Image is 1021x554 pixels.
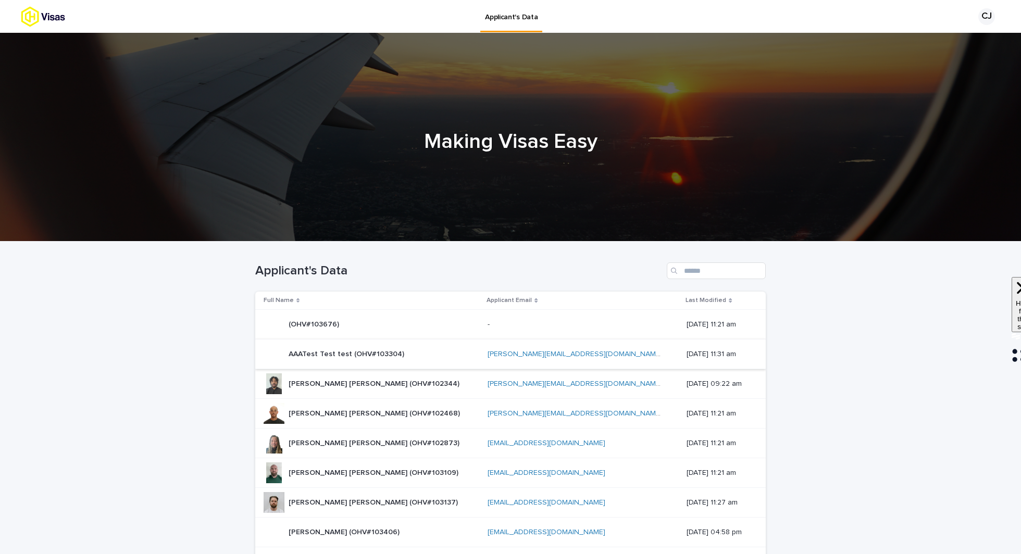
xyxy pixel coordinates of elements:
tr: [PERSON_NAME] [PERSON_NAME] (OHV#103109)[PERSON_NAME] [PERSON_NAME] (OHV#103109) [EMAIL_ADDRESS][... [255,458,766,488]
h1: Making Visas Easy [255,129,766,154]
a: [PERSON_NAME][EMAIL_ADDRESS][DOMAIN_NAME] [488,350,662,358]
p: Aaron Nyameke Leroy Alexander Edwards-Mavinga (OHV#102468) [289,407,462,418]
p: Full Name [264,295,294,306]
p: [PERSON_NAME] [PERSON_NAME] (OHV#103109) [289,467,460,477]
p: [DATE] 11:21 am [687,320,749,329]
p: - [488,318,492,329]
tr: [PERSON_NAME] (OHV#103406)[PERSON_NAME] (OHV#103406) [EMAIL_ADDRESS][DOMAIN_NAME] [DATE] 04:58 pm [255,518,766,547]
a: [PERSON_NAME][EMAIL_ADDRESS][DOMAIN_NAME] [488,410,662,417]
p: [DATE] 04:58 pm [687,528,749,537]
tr: [PERSON_NAME] [PERSON_NAME] (OHV#103137)[PERSON_NAME] [PERSON_NAME] (OHV#103137) [EMAIL_ADDRESS][... [255,488,766,518]
p: AAATest Test test (OHV#103304) [289,348,406,359]
p: [DATE] 11:31 am [687,350,749,359]
p: Last Modified [686,295,726,306]
p: Applicant Email [487,295,532,306]
div: CJ [978,8,995,25]
input: Search [667,262,766,279]
p: [DATE] 09:22 am [687,380,749,388]
p: (OHV#103676) [289,318,341,329]
a: [EMAIL_ADDRESS][DOMAIN_NAME] [488,469,605,476]
img: tx8HrbJQv2PFQx4TXEq5 [21,6,102,27]
a: [PERSON_NAME][EMAIL_ADDRESS][DOMAIN_NAME] [488,380,662,387]
tr: (OHV#103676)(OHV#103676) -- [DATE] 11:21 am [255,310,766,339]
a: [EMAIL_ADDRESS][DOMAIN_NAME] [488,439,605,447]
p: [DATE] 11:21 am [687,439,749,448]
p: [PERSON_NAME] [PERSON_NAME] (OHV#102344) [289,377,462,388]
tr: [PERSON_NAME] [PERSON_NAME] (OHV#102344)[PERSON_NAME] [PERSON_NAME] (OHV#102344) [PERSON_NAME][EM... [255,369,766,399]
a: [EMAIL_ADDRESS][DOMAIN_NAME] [488,499,605,506]
tr: [PERSON_NAME] [PERSON_NAME] (OHV#102873)[PERSON_NAME] [PERSON_NAME] (OHV#102873) [EMAIL_ADDRESS][... [255,429,766,458]
p: [DATE] 11:27 am [687,498,749,507]
tr: AAATest Test test (OHV#103304)AAATest Test test (OHV#103304) [PERSON_NAME][EMAIL_ADDRESS][DOMAIN_... [255,339,766,369]
a: [EMAIL_ADDRESS][DOMAIN_NAME] [488,528,605,536]
h1: Applicant's Data [255,263,663,279]
p: [PERSON_NAME] [PERSON_NAME] (OHV#103137) [289,496,460,507]
p: [DATE] 11:21 am [687,469,749,477]
p: [PERSON_NAME] (OHV#103406) [289,526,402,537]
tr: [PERSON_NAME] [PERSON_NAME] (OHV#102468)[PERSON_NAME] [PERSON_NAME] (OHV#102468) [PERSON_NAME][EM... [255,399,766,429]
p: [DATE] 11:21 am [687,409,749,418]
p: [PERSON_NAME] [PERSON_NAME] (OHV#102873) [289,437,462,448]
